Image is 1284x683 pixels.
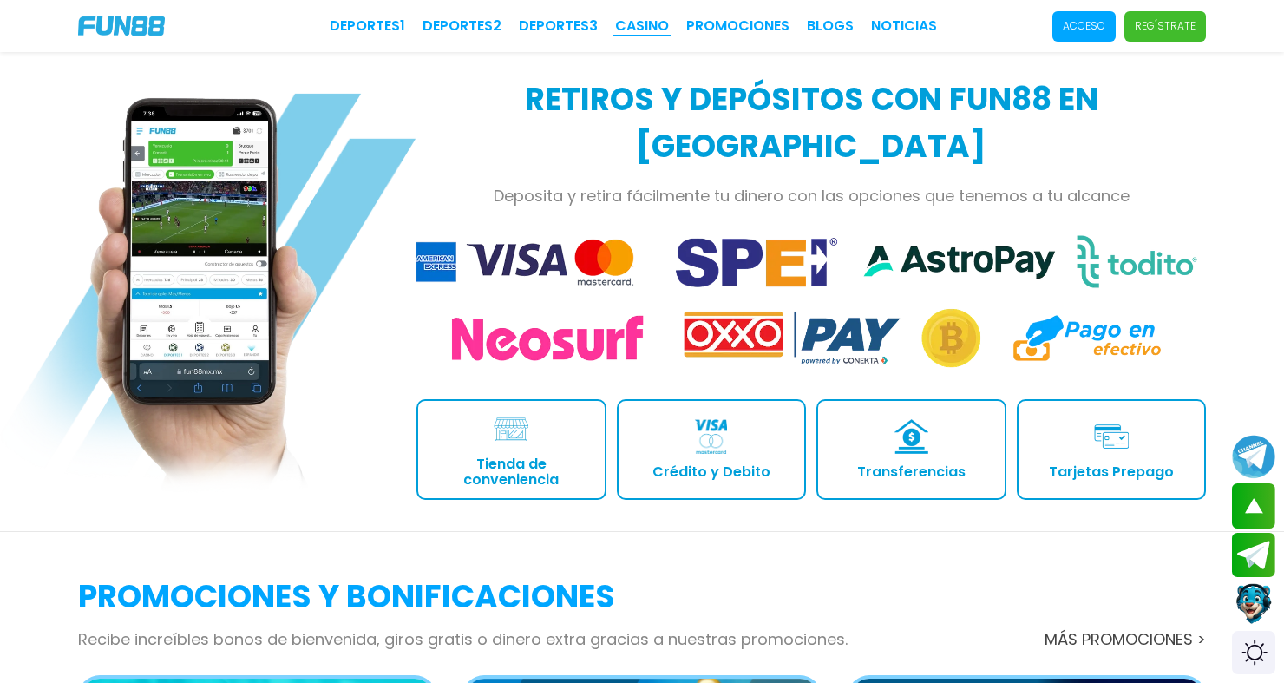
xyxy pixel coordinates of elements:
p: Transferencias [857,464,966,480]
img: Tienda de conveniencia [494,417,528,441]
a: Promociones [686,16,789,36]
h2: Retiros y depósitos con FUN88 en [GEOGRAPHIC_DATA] [416,76,1206,170]
a: Deportes2 [423,16,501,36]
p: Tienda de conveniencia [432,456,591,488]
a: BLOGS [807,16,854,36]
a: NOTICIAS [871,16,937,36]
p: Recibe increíbles bonos de bienvenida, giros gratis o dinero extra gracias a nuestras promociones. [78,627,848,651]
p: Acceso [1063,18,1105,34]
p: Crédito y Debito [652,464,770,480]
a: Deportes3 [519,16,598,36]
a: CASINO [615,16,669,36]
h2: Promociones y Bonificaciones [78,574,848,621]
button: Contact customer service [1232,581,1275,627]
button: Join telegram [1232,533,1275,578]
a: Deportes1 [330,16,405,36]
img: Transferencias [894,419,928,454]
div: Switch theme [1232,631,1275,674]
a: más promociones > [1045,627,1206,651]
img: Crédito y Debito [694,419,728,454]
button: scroll up [1232,483,1275,529]
img: Payment Platforms [416,235,1206,371]
p: Tarjetas Prepago [1049,464,1174,480]
button: Join telegram channel [1232,434,1275,479]
p: Deposita y retira fácilmente tu dinero con las opciones que tenemos a tu alcance [416,184,1206,207]
p: Regístrate [1135,18,1196,34]
img: Company Logo [78,16,165,36]
img: Tarjetas Prepago [1094,424,1129,449]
